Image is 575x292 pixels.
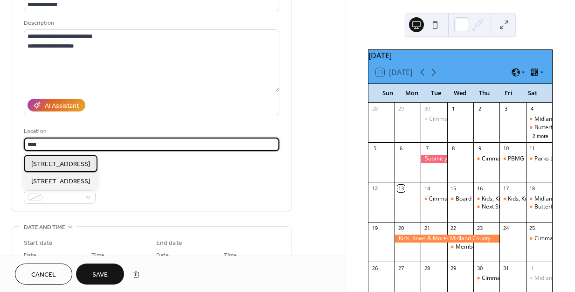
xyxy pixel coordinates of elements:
[529,145,536,152] div: 11
[421,195,447,203] div: Cimmaron Work Session
[400,84,424,103] div: Mon
[476,264,483,271] div: 30
[15,264,72,285] button: Cancel
[92,270,108,280] span: Save
[456,243,501,251] div: Member Meeting
[482,155,546,163] div: Cimmaron Work Session
[526,274,552,282] div: Midland Farmer's Market
[529,264,536,271] div: 1
[476,225,483,232] div: 23
[395,235,499,243] div: Kids, Kows & More- Midland County
[529,105,536,112] div: 4
[529,185,536,192] div: 18
[368,50,552,61] div: [DATE]
[423,145,430,152] div: 7
[447,195,473,203] div: Board Meeting
[502,105,509,112] div: 3
[526,203,552,211] div: Butterfly Event
[397,145,404,152] div: 6
[24,126,277,136] div: Location
[476,145,483,152] div: 9
[424,84,448,103] div: Tue
[534,203,573,211] div: Butterfly Event
[502,264,509,271] div: 31
[76,264,124,285] button: Save
[473,155,499,163] div: Cimmaron Work Session
[450,264,457,271] div: 29
[497,84,521,103] div: Fri
[91,250,104,260] span: Time
[397,225,404,232] div: 20
[423,225,430,232] div: 21
[421,115,447,123] div: Cimmaron Work Session
[224,250,237,260] span: Time
[423,264,430,271] div: 28
[421,155,447,163] div: Submit your hours!
[423,185,430,192] div: 14
[31,177,90,187] span: [STREET_ADDRESS]
[371,225,378,232] div: 19
[397,105,404,112] div: 29
[31,270,56,280] span: Cancel
[482,274,546,282] div: Cimmaron Work Session
[156,238,182,248] div: End date
[456,195,494,203] div: Board Meeting
[476,185,483,192] div: 16
[526,235,552,243] div: Cimmaron Work Session
[24,250,36,260] span: Date
[473,195,499,203] div: Kids, Kows & More - Packet assembly for Midland County
[499,155,526,163] div: PBMG Education Committee Meeting
[526,115,552,123] div: Midland Farmer's Market
[476,105,483,112] div: 2
[28,99,85,111] button: AI Assistant
[502,225,509,232] div: 24
[534,124,573,132] div: Butterfly Event
[371,145,378,152] div: 5
[502,185,509,192] div: 17
[376,84,400,103] div: Sun
[24,222,65,232] span: Date and time
[448,84,472,103] div: Wed
[482,203,538,211] div: Next Steps for Nature
[529,132,552,139] button: 2 more
[526,155,552,163] div: Parks Legado Farmers Market
[24,238,53,248] div: Start date
[450,225,457,232] div: 22
[397,264,404,271] div: 27
[526,124,552,132] div: Butterfly Event
[502,145,509,152] div: 10
[156,250,169,260] span: Date
[473,274,499,282] div: Cimmaron Work Session
[371,185,378,192] div: 12
[371,105,378,112] div: 28
[450,185,457,192] div: 15
[429,195,493,203] div: Cimmaron Work Session
[499,195,526,203] div: Kids, Kows & More - Packet assembly for Midland County
[473,203,499,211] div: Next Steps for Nature
[529,225,536,232] div: 25
[429,115,493,123] div: Cimmaron Work Session
[447,243,473,251] div: Member Meeting
[450,145,457,152] div: 8
[520,84,545,103] div: Sat
[45,101,79,111] div: AI Assistant
[371,264,378,271] div: 26
[423,105,430,112] div: 30
[31,160,90,169] span: [STREET_ADDRESS]
[24,18,277,28] div: Description
[450,105,457,112] div: 1
[397,185,404,192] div: 13
[526,195,552,203] div: Midland Farmer's Market
[472,84,497,103] div: Thu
